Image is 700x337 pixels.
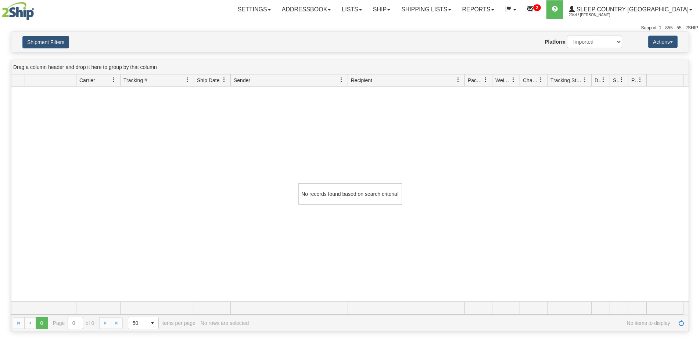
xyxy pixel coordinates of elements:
span: Ship Date [197,77,219,84]
a: Packages filter column settings [480,74,492,86]
span: Carrier [79,77,95,84]
button: Actions [648,36,678,48]
span: Shipment Issues [613,77,619,84]
span: Page of 0 [53,317,94,329]
span: Page 0 [36,317,47,329]
sup: 2 [533,4,541,11]
a: Ship [367,0,396,19]
label: Platform [545,38,566,45]
a: Weight filter column settings [507,74,520,86]
div: No records found based on search criteria! [298,183,402,205]
span: No items to display [254,320,670,326]
a: Lists [336,0,367,19]
span: Recipient [351,77,372,84]
span: Sender [234,77,250,84]
span: Sleep Country [GEOGRAPHIC_DATA] [575,6,689,12]
a: Shipping lists [396,0,456,19]
span: 2044 / [PERSON_NAME] [569,11,624,19]
a: Delivery Status filter column settings [597,74,610,86]
span: select [147,317,158,329]
a: Settings [232,0,276,19]
a: Charge filter column settings [535,74,547,86]
span: Charge [523,77,538,84]
span: Page sizes drop down [128,317,159,329]
iframe: chat widget [683,131,699,206]
a: Reports [457,0,500,19]
span: 50 [133,319,142,327]
span: Packages [468,77,483,84]
a: Ship Date filter column settings [218,74,230,86]
a: Sender filter column settings [335,74,348,86]
span: items per page [128,317,195,329]
img: logo2044.jpg [2,2,34,20]
div: Support: 1 - 855 - 55 - 2SHIP [2,25,698,31]
div: grid grouping header [11,60,689,74]
a: Recipient filter column settings [452,74,464,86]
div: No rows are selected [201,320,249,326]
a: Sleep Country [GEOGRAPHIC_DATA] 2044 / [PERSON_NAME] [563,0,698,19]
span: Tracking # [123,77,147,84]
a: Shipment Issues filter column settings [615,74,628,86]
a: Carrier filter column settings [108,74,120,86]
span: Pickup Status [631,77,638,84]
a: Tracking Status filter column settings [579,74,591,86]
button: Shipment Filters [22,36,69,48]
span: Delivery Status [595,77,601,84]
a: Refresh [675,317,687,329]
a: Addressbook [276,0,337,19]
a: Tracking # filter column settings [181,74,194,86]
a: 2 [522,0,546,19]
a: Pickup Status filter column settings [634,74,646,86]
span: Tracking Status [550,77,582,84]
span: Weight [495,77,511,84]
